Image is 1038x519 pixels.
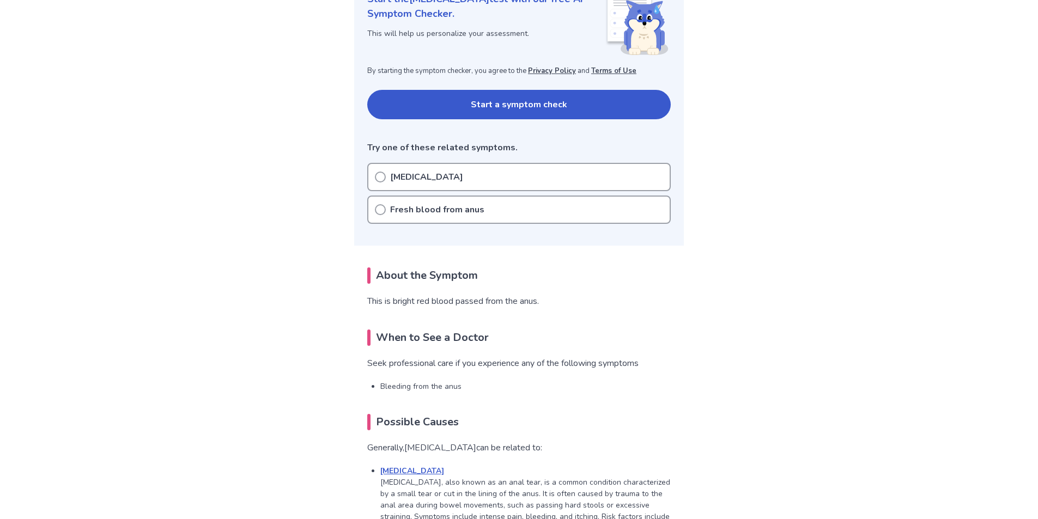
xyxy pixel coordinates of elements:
[380,381,671,392] li: Bleeding from the anus
[367,414,671,430] h2: Possible Causes
[380,466,444,476] a: [MEDICAL_DATA]
[367,90,671,119] button: Start a symptom check
[367,329,671,346] h2: When to See a Doctor
[367,66,671,77] p: By starting the symptom checker, you agree to the and
[390,203,484,216] p: Fresh blood from anus
[367,267,671,284] h2: About the Symptom
[591,66,636,76] a: Terms of Use
[367,28,605,39] p: This will help us personalize your assessment.
[367,295,671,308] p: This is bright red blood passed from the anus.
[367,441,671,454] p: Generally, [MEDICAL_DATA] can be related to:
[367,357,671,370] p: Seek professional care if you experience any of the following symptoms
[390,170,463,184] p: [MEDICAL_DATA]
[528,66,576,76] a: Privacy Policy
[367,141,671,154] p: Try one of these related symptoms.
